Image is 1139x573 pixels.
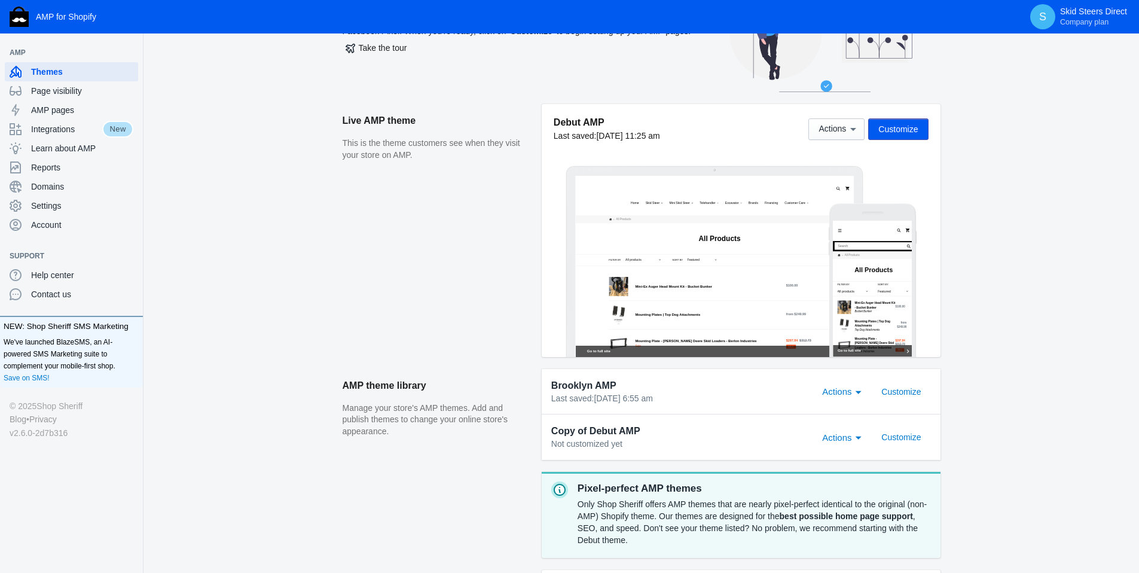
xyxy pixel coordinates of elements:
[5,196,138,215] a: Settings
[111,124,114,136] span: ›
[551,438,809,450] div: Not customized yet
[10,413,26,426] a: Blog
[31,219,133,231] span: Account
[508,76,537,87] span: Brands
[358,75,426,90] button: Telehandler
[5,62,138,81] a: Themes
[36,12,96,22] span: AMP for Shopify
[10,47,121,59] span: AMP
[283,244,314,255] label: Sort by
[822,429,868,444] mat-select: Actions
[361,175,484,198] span: All Products
[551,393,809,405] div: Last saved:
[36,400,83,413] a: Shop Sheriff
[31,123,102,135] span: Integrations
[343,369,530,403] h2: AMP theme library
[868,118,928,140] button: Customize
[819,124,846,134] span: Actions
[5,177,138,196] a: Domains
[31,85,133,97] span: Page visibility
[596,131,659,141] span: [DATE] 11:25 am
[343,138,530,161] p: This is the theme customers see when they visit your store on AMP.
[121,254,141,258] button: Add a sales channel
[872,432,930,441] a: Customize
[31,66,133,78] span: Themes
[608,75,690,90] button: Customer Care
[156,75,192,90] a: Home
[578,481,931,496] p: Pixel-perfect AMP themes
[5,100,138,120] a: AMP pages
[808,118,865,140] button: Actions
[13,377,211,393] span: Go to full site
[10,250,121,262] span: Support
[614,76,675,87] span: Customer Care
[551,424,640,438] span: Copy of Debut AMP
[822,432,851,443] span: Actions
[5,65,235,87] input: Search
[99,126,106,134] a: Home
[346,43,407,53] span: Take the tour
[343,403,530,438] p: Manage your store's AMP themes. Add and publish themes to change your online store's appearance.
[872,386,930,395] a: Customize
[402,18,444,60] a: image
[31,200,133,212] span: Settings
[162,76,186,87] span: Home
[33,511,798,527] span: Go to full site
[822,386,851,397] span: Actions
[343,37,410,59] button: Take the tour
[554,130,660,142] div: Last saved:
[578,496,931,548] div: Only Shop Sheriff offers AMP themes that are nearly pixel-perfect identical to the original (non-...
[31,142,133,154] span: Learn about AMP
[502,75,543,90] a: Brands
[554,116,660,129] h5: Debut AMP
[556,76,595,87] span: Financing
[14,99,22,107] a: Home
[5,139,138,158] a: Learn about AMP
[550,75,601,90] a: Financing
[10,413,133,426] div: •
[10,400,133,413] div: © 2025
[5,81,138,100] a: Page visibility
[10,7,29,27] img: Shop Sheriff Logo
[31,104,133,116] span: AMP pages
[5,158,138,177] a: Reports
[29,413,57,426] a: Privacy
[97,244,133,255] label: Filter by
[31,269,133,281] span: Help center
[881,432,921,442] span: Customize
[27,97,30,109] span: ›
[364,76,411,87] span: Telehandler
[433,75,494,90] button: Excavator
[10,426,133,440] div: v2.6.0-2d7b316
[132,185,227,196] label: Sort by
[872,426,930,448] button: Customize
[4,372,50,384] a: Save on SMS!
[102,121,133,138] span: New
[780,511,913,521] strong: best possible home page support
[566,166,864,357] img: Laptop frame
[199,75,262,90] button: Skid Steer
[13,185,108,196] label: Filter by
[594,394,653,403] span: [DATE] 6:55 am
[343,104,530,138] h2: Live AMP theme
[1060,17,1109,27] span: Company plan
[269,75,350,90] button: Mini Skid Steer
[121,50,141,55] button: Add a sales channel
[5,120,138,139] a: IntegrationsNew
[31,181,133,193] span: Domains
[118,124,163,136] span: All Products
[8,18,33,42] button: Menu
[99,9,141,51] a: image
[1079,513,1125,559] iframe: Drift Widget Chat Controller
[878,124,918,134] span: Customize
[881,387,921,397] span: Customize
[275,76,335,87] span: Mini Skid Steer
[822,383,868,398] mat-select: Actions
[34,97,79,109] span: All Products
[31,288,133,300] span: Contact us
[63,136,176,157] span: All Products
[31,161,133,173] span: Reports
[5,215,138,234] a: Account
[5,285,138,304] a: Contact us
